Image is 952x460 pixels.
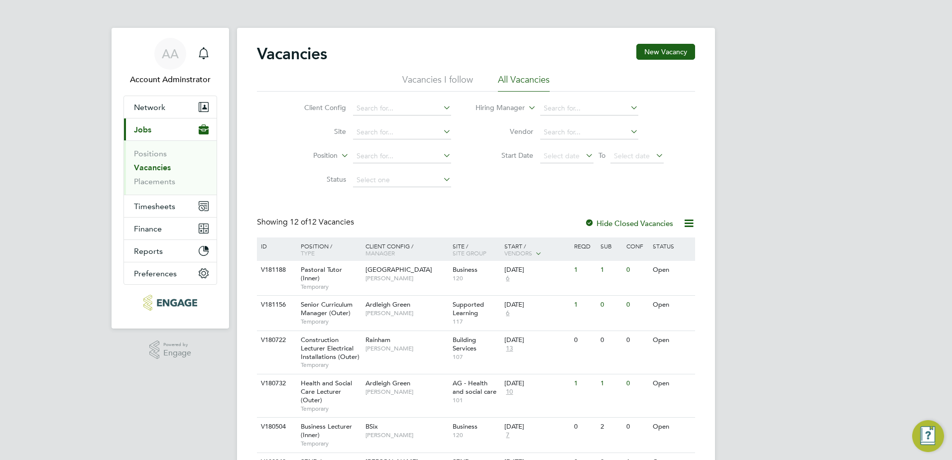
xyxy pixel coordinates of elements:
div: V180722 [258,331,293,349]
div: Client Config / [363,237,450,261]
div: Start / [502,237,572,262]
span: Construction Lecturer Electrical Installations (Outer) [301,336,359,361]
div: V180732 [258,374,293,393]
label: Client Config [289,103,346,112]
div: Open [650,418,694,436]
span: Temporary [301,318,360,326]
span: 117 [453,318,500,326]
img: protocol-logo-retina.png [143,295,197,311]
div: V180504 [258,418,293,436]
a: Positions [134,149,167,158]
div: Open [650,331,694,349]
div: Position / [293,237,363,261]
span: Account Adminstrator [123,74,217,86]
span: 7 [504,431,511,440]
span: 107 [453,353,500,361]
span: Health and Social Care Lecturer (Outer) [301,379,352,404]
span: Temporary [301,440,360,448]
span: [PERSON_NAME] [365,309,448,317]
li: All Vacancies [498,74,550,92]
span: 101 [453,396,500,404]
span: Jobs [134,125,151,134]
label: Start Date [476,151,533,160]
span: Vendors [504,249,532,257]
button: Jobs [124,118,217,140]
button: Preferences [124,262,217,284]
span: AA [162,47,179,60]
div: [DATE] [504,266,569,274]
span: Business [453,422,477,431]
button: Timesheets [124,195,217,217]
div: 2 [598,418,624,436]
div: 0 [572,418,597,436]
span: Supported Learning [453,300,484,317]
div: ID [258,237,293,254]
span: Pastoral Tutor (Inner) [301,265,342,282]
span: Type [301,249,315,257]
span: 120 [453,274,500,282]
span: Senior Curriculum Manager (Outer) [301,300,353,317]
span: BSix [365,422,378,431]
nav: Main navigation [112,28,229,329]
span: Reports [134,246,163,256]
label: Hide Closed Vacancies [585,219,673,228]
span: Preferences [134,269,177,278]
span: To [595,149,608,162]
span: Timesheets [134,202,175,211]
span: Select date [614,151,650,160]
a: Placements [134,177,175,186]
span: Engage [163,349,191,357]
div: 0 [624,374,650,393]
label: Vendor [476,127,533,136]
label: Status [289,175,346,184]
div: 1 [572,296,597,314]
input: Select one [353,173,451,187]
div: 0 [598,296,624,314]
div: Status [650,237,694,254]
span: 6 [504,309,511,318]
span: AG - Health and social care [453,379,496,396]
span: Network [134,103,165,112]
div: [DATE] [504,423,569,431]
h2: Vacancies [257,44,327,64]
label: Hiring Manager [468,103,525,113]
input: Search for... [353,102,451,115]
input: Search for... [353,125,451,139]
span: Site Group [453,249,486,257]
div: 0 [624,418,650,436]
span: [PERSON_NAME] [365,345,448,352]
div: 0 [624,261,650,279]
div: 0 [598,331,624,349]
span: Business [453,265,477,274]
span: Powered by [163,341,191,349]
span: [PERSON_NAME] [365,388,448,396]
div: 1 [572,261,597,279]
div: 0 [572,331,597,349]
span: 12 Vacancies [290,217,354,227]
span: Temporary [301,361,360,369]
span: 10 [504,388,514,396]
span: Select date [544,151,580,160]
button: New Vacancy [636,44,695,60]
div: Conf [624,237,650,254]
button: Engage Resource Center [912,420,944,452]
div: 1 [572,374,597,393]
div: Open [650,261,694,279]
div: V181156 [258,296,293,314]
div: Site / [450,237,502,261]
span: Temporary [301,283,360,291]
div: 1 [598,374,624,393]
div: [DATE] [504,336,569,345]
div: Sub [598,237,624,254]
li: Vacancies I follow [402,74,473,92]
a: AAAccount Adminstrator [123,38,217,86]
span: Finance [134,224,162,233]
div: Showing [257,217,356,228]
label: Position [280,151,338,161]
div: Reqd [572,237,597,254]
span: 12 of [290,217,308,227]
div: [DATE] [504,379,569,388]
button: Network [124,96,217,118]
input: Search for... [540,102,638,115]
a: Powered byEngage [149,341,192,359]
